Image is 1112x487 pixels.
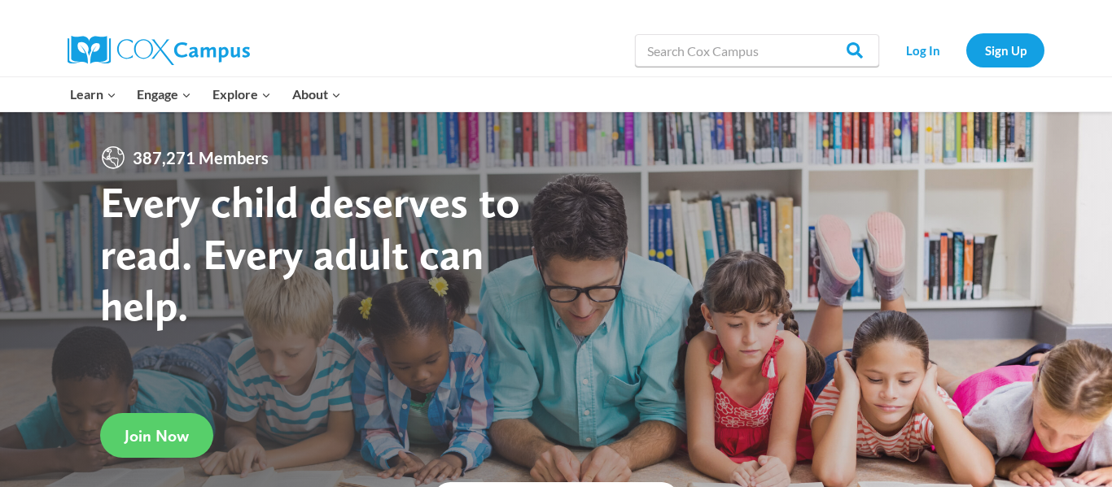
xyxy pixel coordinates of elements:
span: About [292,84,341,105]
span: Engage [137,84,191,105]
span: 387,271 Members [126,145,275,171]
nav: Primary Navigation [59,77,351,111]
strong: Every child deserves to read. Every adult can help. [100,176,520,331]
a: Log In [887,33,958,67]
a: Join Now [100,413,213,458]
span: Join Now [125,426,189,446]
input: Search Cox Campus [635,34,879,67]
span: Explore [212,84,271,105]
span: Learn [70,84,116,105]
nav: Secondary Navigation [887,33,1044,67]
img: Cox Campus [68,36,250,65]
a: Sign Up [966,33,1044,67]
